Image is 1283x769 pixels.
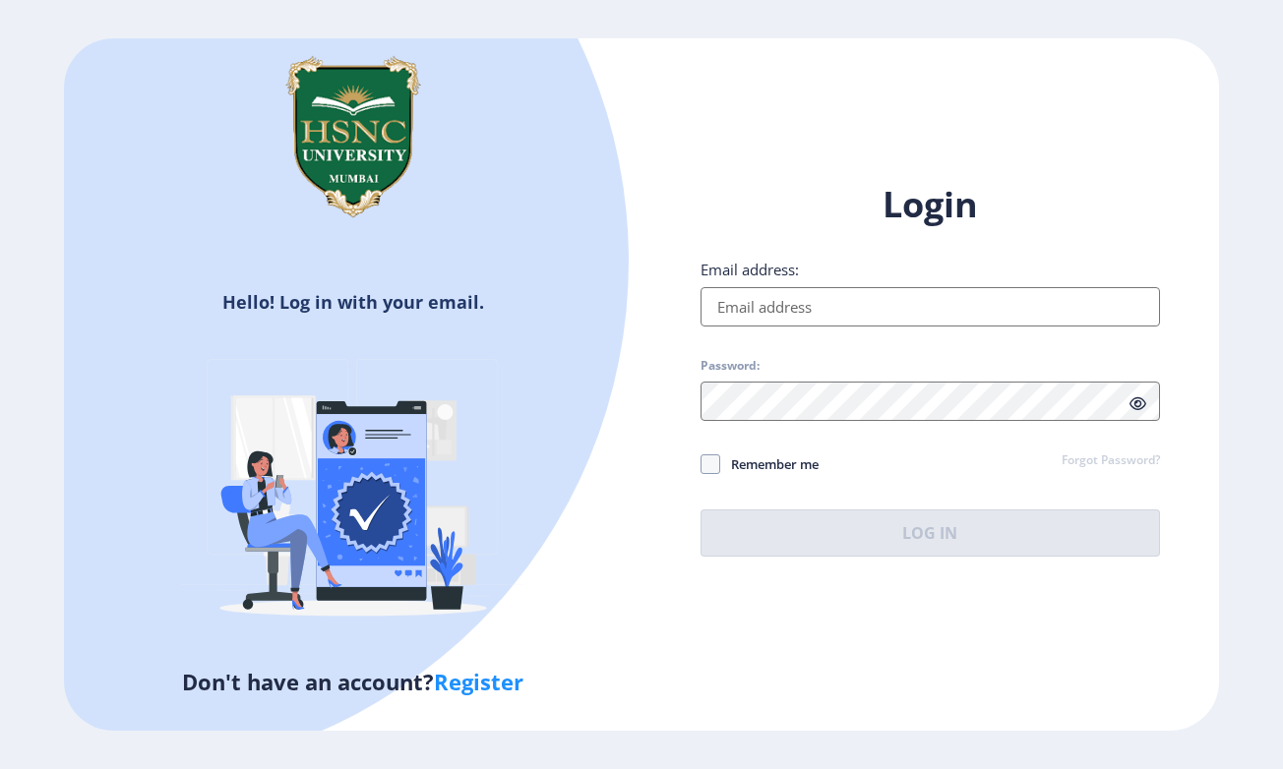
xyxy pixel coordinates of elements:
[255,38,452,235] img: hsnc.png
[720,452,819,476] span: Remember me
[701,509,1160,557] button: Log In
[434,667,523,696] a: Register
[701,181,1160,228] h1: Login
[701,287,1160,326] input: Email address
[181,322,525,666] img: Verified-rafiki.svg
[701,358,760,374] label: Password:
[701,260,799,279] label: Email address:
[79,666,627,697] h5: Don't have an account?
[1062,452,1160,470] a: Forgot Password?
